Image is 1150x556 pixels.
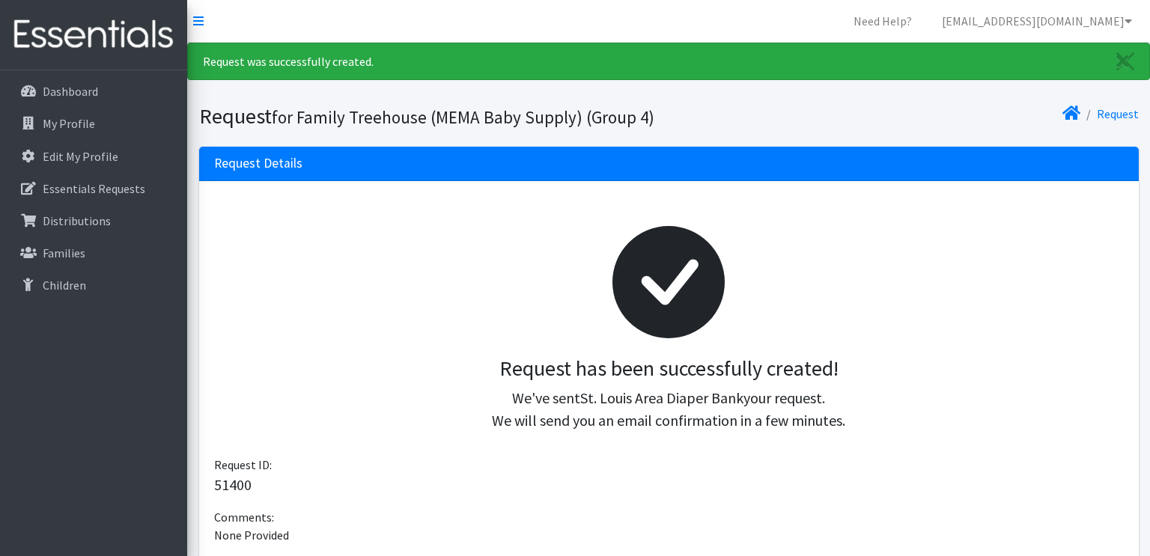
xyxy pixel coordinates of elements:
[6,141,181,171] a: Edit My Profile
[187,43,1150,80] div: Request was successfully created.
[226,387,1112,432] p: We've sent your request. We will send you an email confirmation in a few minutes.
[842,6,924,36] a: Need Help?
[6,76,181,106] a: Dashboard
[214,474,1124,496] p: 51400
[6,109,181,138] a: My Profile
[6,238,181,268] a: Families
[226,356,1112,382] h3: Request has been successfully created!
[6,10,181,60] img: HumanEssentials
[214,510,274,525] span: Comments:
[199,103,663,129] h1: Request
[1097,106,1139,121] a: Request
[43,84,98,99] p: Dashboard
[272,106,654,128] small: for Family Treehouse (MEMA Baby Supply) (Group 4)
[214,528,289,543] span: None Provided
[1101,43,1149,79] a: Close
[580,388,743,407] span: St. Louis Area Diaper Bank
[43,245,85,260] p: Families
[43,213,111,228] p: Distributions
[43,116,95,131] p: My Profile
[6,174,181,204] a: Essentials Requests
[43,149,118,164] p: Edit My Profile
[6,206,181,236] a: Distributions
[930,6,1144,36] a: [EMAIL_ADDRESS][DOMAIN_NAME]
[214,457,272,472] span: Request ID:
[214,156,302,171] h3: Request Details
[43,181,145,196] p: Essentials Requests
[6,270,181,300] a: Children
[43,278,86,293] p: Children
